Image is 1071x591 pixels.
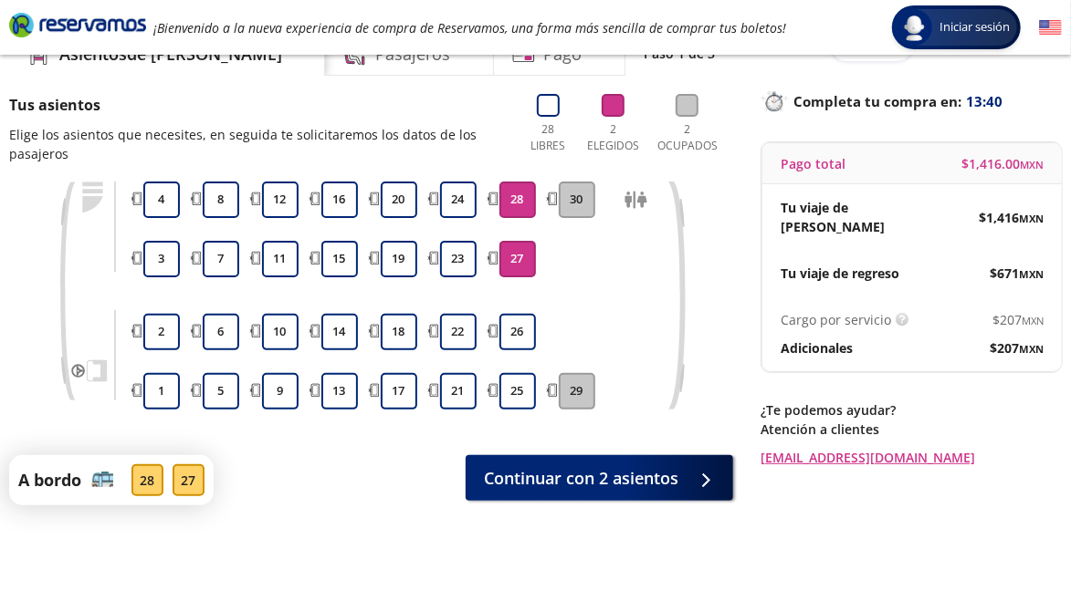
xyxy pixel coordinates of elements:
[173,464,205,496] div: 27
[321,241,358,277] button: 15
[9,94,507,116] p: Tus asientos
[499,241,536,277] button: 27
[203,314,239,350] button: 6
[131,464,163,496] div: 28
[484,466,678,491] span: Continuar con 2 asientos
[321,181,358,218] button: 16
[9,11,146,38] i: Brand Logo
[961,154,1044,173] span: $ 1,416.00
[1019,342,1044,356] small: MXN
[1022,314,1044,327] small: MXN
[143,241,180,277] button: 3
[932,18,1017,36] span: Iniciar sesión
[18,468,81,493] p: A bordo
[1039,16,1062,39] button: English
[761,448,1062,467] a: [EMAIL_ADDRESS][DOMAIN_NAME]
[143,314,180,350] button: 2
[761,88,1062,114] p: Completa tu compra en :
[466,455,733,501] button: Continuar con 2 asientos
[381,373,417,410] button: 17
[203,373,239,410] button: 5
[203,241,239,277] button: 7
[262,314,299,350] button: 10
[1020,158,1044,171] small: MXN
[262,241,299,277] button: 11
[656,121,719,154] p: 2 Ocupados
[781,310,891,329] p: Cargo por servicio
[9,11,146,44] a: Brand Logo
[9,125,507,163] p: Elige los asientos que necesites, en seguida te solicitaremos los datos de los pasajeros
[781,264,899,283] p: Tu viaje de regreso
[1019,212,1044,225] small: MXN
[262,373,299,410] button: 9
[585,121,642,154] p: 2 Elegidos
[440,181,477,218] button: 24
[979,208,1044,227] span: $ 1,416
[781,198,912,236] p: Tu viaje de [PERSON_NAME]
[992,310,1044,329] span: $ 207
[440,241,477,277] button: 23
[966,91,1003,112] span: 13:40
[559,373,595,410] button: 29
[203,181,239,218] button: 8
[143,373,180,410] button: 1
[499,314,536,350] button: 26
[499,181,536,218] button: 28
[321,314,358,350] button: 14
[559,181,595,218] button: 30
[761,420,1062,439] p: Atención a clientes
[990,264,1044,283] span: $ 671
[381,314,417,350] button: 18
[381,241,417,277] button: 19
[381,181,417,218] button: 20
[262,181,299,218] button: 12
[781,338,853,358] p: Adicionales
[440,373,477,410] button: 21
[153,19,786,36] em: ¡Bienvenido a la nueva experiencia de compra de Reservamos, una forma más sencilla de comprar tus...
[761,400,1062,420] p: ¿Te podemos ayudar?
[440,314,477,350] button: 22
[143,181,180,218] button: 4
[990,338,1044,358] span: $ 207
[499,373,536,410] button: 25
[525,121,572,154] p: 28 Libres
[321,373,358,410] button: 13
[1019,267,1044,281] small: MXN
[781,154,845,173] p: Pago total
